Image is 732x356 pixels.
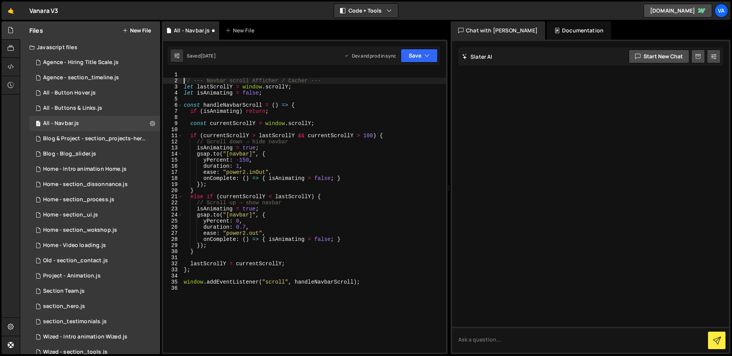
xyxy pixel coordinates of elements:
a: [DOMAIN_NAME] [644,4,712,18]
a: 🤙 [2,2,20,20]
div: 7916/16891.js [29,192,160,207]
div: 29 [163,242,183,249]
div: 7916/25715.js [29,70,160,85]
div: 34 [163,273,183,279]
div: Dev and prod in sync [344,53,396,59]
div: All - Buttons & Links.js [43,105,102,112]
div: 8 [163,114,183,120]
span: 1 [36,121,40,127]
div: 36 [163,285,183,291]
div: 23 [163,206,183,212]
div: 28 [163,236,183,242]
button: Save [401,49,438,63]
div: 18 [163,175,183,181]
div: section_testimonials.js [43,318,107,325]
div: Home - section_process.js [43,196,114,203]
div: Home - Intro animation Home.js [43,166,127,173]
div: Documentation [547,21,611,40]
div: 7916/25474.js [29,85,160,101]
div: 9 [163,120,183,127]
div: Home - section_wokshop.js [43,227,117,234]
div: 7916/25722.js [29,268,160,284]
div: 33 [163,267,183,273]
div: 7916/26938.js [29,253,160,268]
h2: Files [29,26,43,35]
div: Agence - section_timeline.js [43,74,119,81]
div: [DATE] [201,53,216,59]
div: 14 [163,151,183,157]
div: 7916/25784.js [29,131,163,146]
div: All - Button Hover.js [43,90,96,96]
div: Blog - Blog_slider.js [43,151,96,157]
div: 7916/33042.js [29,146,160,162]
div: 19 [163,181,183,188]
div: 7916/23895.js [29,223,160,238]
div: Saved [187,53,216,59]
div: Home - Video loading.js [43,242,106,249]
div: 7916/24075.js [29,207,160,223]
div: 16 [163,163,183,169]
div: 7916/25296.js [29,299,160,314]
div: 21 [163,194,183,200]
div: 15 [163,157,183,163]
div: Old - section_contact.js [43,257,108,264]
button: Start new chat [629,50,689,63]
div: 11 [163,133,183,139]
div: 7916/34808.js [29,284,160,299]
div: All - Navbar.js [174,27,210,34]
div: 25 [163,218,183,224]
div: 7916/34580.js [29,238,160,253]
div: 6 [163,102,183,108]
div: Project - Animation.js [43,273,101,279]
div: 35 [163,279,183,285]
div: 17 [163,169,183,175]
div: 7 [163,108,183,114]
div: 10 [163,127,183,133]
button: Code + Tools [334,4,398,18]
div: 26 [163,224,183,230]
div: 24 [163,212,183,218]
div: 3 [163,84,183,90]
div: 7916/25310.js [29,329,160,345]
div: 7916/22356.js [29,314,160,329]
div: Section Team.js [43,288,85,295]
div: 27 [163,230,183,236]
div: 20 [163,188,183,194]
a: Va [714,4,728,18]
div: Home - section_dissonnance.js [43,181,128,188]
h2: Slater AI [462,53,493,60]
div: 7916/16824.js [29,177,160,192]
div: 7916/15964.js [29,162,160,177]
div: Chat with [PERSON_NAME] [451,21,545,40]
div: section_hero.js [43,303,85,310]
div: Wized - section_tools.js [43,349,108,356]
div: 30 [163,249,183,255]
div: Wized - Intro animation Wized.js [43,334,127,340]
div: 32 [163,261,183,267]
div: 31 [163,255,183,261]
div: 5 [163,96,183,102]
div: 13 [163,145,183,151]
div: New File [225,27,257,34]
div: 7916/44836.js [29,116,160,131]
div: 7916/25302.js [29,101,160,116]
div: Vanara V3 [29,6,58,15]
div: Blog & Project - section_projects-hero.js [43,135,148,142]
div: 12 [163,139,183,145]
div: Javascript files [20,40,160,55]
div: Home - section_ui.js [43,212,98,218]
div: 1 [163,72,183,78]
div: 22 [163,200,183,206]
div: 2 [163,78,183,84]
div: All - Navbar.js [43,120,79,127]
div: 7916/26958.js [29,55,160,70]
div: Agence - Hiring Title Scale.js [43,59,119,66]
button: New File [122,27,151,34]
div: 4 [163,90,183,96]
